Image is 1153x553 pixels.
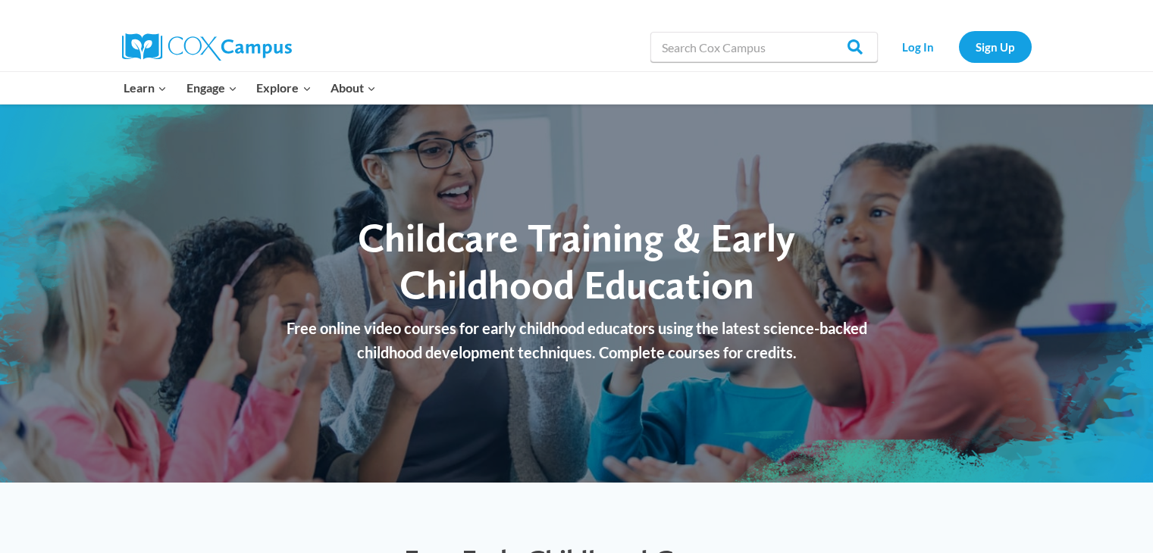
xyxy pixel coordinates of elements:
a: Log In [885,31,951,62]
input: Search Cox Campus [650,32,878,62]
p: Free online video courses for early childhood educators using the latest science-backed childhood... [270,316,884,364]
nav: Primary Navigation [114,72,386,104]
span: Learn [124,78,167,98]
span: Childcare Training & Early Childhood Education [358,214,795,308]
img: Cox Campus [122,33,292,61]
span: Engage [186,78,237,98]
span: About [331,78,376,98]
a: Sign Up [959,31,1032,62]
nav: Secondary Navigation [885,31,1032,62]
span: Explore [256,78,311,98]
